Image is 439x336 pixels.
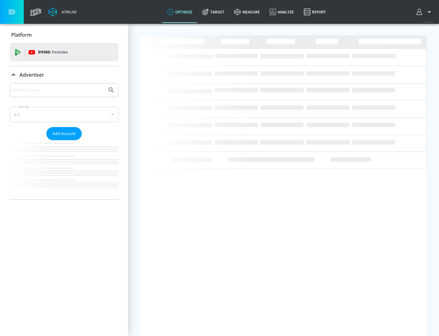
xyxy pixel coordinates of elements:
[48,7,77,16] a: Atrium
[265,1,299,23] a: Analyze
[197,1,229,23] a: Target
[424,20,433,24] span: v 4.22.2
[10,66,118,83] div: Advertiser
[59,9,77,15] div: Atrium
[10,26,118,43] div: Platform
[17,105,30,109] label: Sort By
[52,130,76,137] span: Add Account
[52,49,68,55] p: Youtube
[11,31,32,38] p: Platform
[10,140,118,199] nav: list of Advertiser
[162,1,197,23] a: optimize
[12,86,105,94] input: Search by name
[20,71,44,78] p: Advertiser
[10,107,118,122] div: A-Z
[10,83,118,199] div: Advertiser
[38,49,68,56] p: DV360:
[299,1,331,23] a: Report
[46,127,82,140] button: Add Account
[229,1,265,23] a: measure
[10,43,118,61] div: DV360: Youtube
